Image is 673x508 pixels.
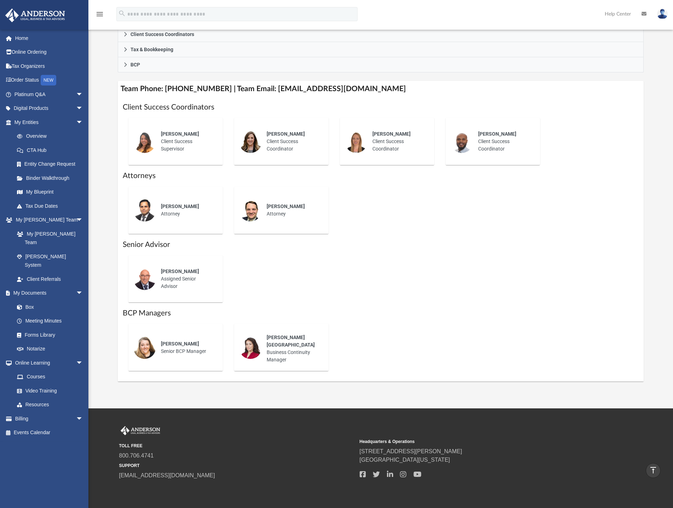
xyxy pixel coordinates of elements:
small: TOLL FREE [119,443,355,449]
img: thumbnail [451,130,473,153]
a: vertical_align_top [646,463,661,478]
a: [STREET_ADDRESS][PERSON_NAME] [360,448,462,454]
a: My [PERSON_NAME] Team [10,227,87,249]
img: thumbnail [133,130,156,153]
img: thumbnail [239,199,262,221]
img: Anderson Advisors Platinum Portal [3,8,67,22]
h4: Team Phone: [PHONE_NUMBER] | Team Email: [EMAIL_ADDRESS][DOMAIN_NAME] [118,81,644,97]
small: SUPPORT [119,462,355,469]
a: Client Success Coordinators [118,27,644,42]
span: arrow_drop_down [76,87,90,102]
img: thumbnail [133,199,156,221]
span: [PERSON_NAME] [161,341,199,347]
span: arrow_drop_down [76,213,90,228]
a: My Blueprint [10,185,90,199]
a: Entity Change Request [10,157,94,171]
span: Client Success Coordinators [130,32,194,37]
a: Tax & Bookkeeping [118,42,644,57]
a: Events Calendar [5,426,94,440]
span: [PERSON_NAME] [161,203,199,209]
span: [PERSON_NAME] [161,268,199,274]
span: [PERSON_NAME] [267,131,305,137]
a: Overview [10,129,94,143]
span: arrow_drop_down [76,101,90,116]
a: [EMAIL_ADDRESS][DOMAIN_NAME] [119,472,215,478]
a: My [PERSON_NAME] Teamarrow_drop_down [5,213,90,227]
a: [GEOGRAPHIC_DATA][US_STATE] [360,457,450,463]
i: search [118,10,126,17]
span: [PERSON_NAME] [372,131,411,137]
span: arrow_drop_down [76,286,90,301]
i: vertical_align_top [649,466,657,474]
a: Digital Productsarrow_drop_down [5,101,94,116]
span: BCP [130,62,140,67]
div: Senior BCP Manager [156,335,218,360]
div: Client Success Coordinator [473,125,535,158]
img: thumbnail [239,336,262,359]
div: Attorney [262,198,324,223]
a: My Documentsarrow_drop_down [5,286,90,300]
div: Assigned Senior Advisor [156,263,218,295]
img: thumbnail [133,336,156,359]
div: Business Continuity Manager [262,329,324,368]
a: Meeting Minutes [10,314,90,328]
img: thumbnail [345,130,367,153]
a: BCP [118,57,644,72]
a: CTA Hub [10,143,94,157]
div: Client Success Coordinator [367,125,429,158]
img: User Pic [657,9,668,19]
img: Anderson Advisors Platinum Portal [119,426,162,435]
span: [PERSON_NAME][GEOGRAPHIC_DATA] [267,335,315,348]
a: Resources [10,398,90,412]
h1: Senior Advisor [123,240,639,250]
span: arrow_drop_down [76,412,90,426]
span: [PERSON_NAME] [161,131,199,137]
a: Order StatusNEW [5,73,94,88]
a: Courses [10,370,90,384]
a: Notarize [10,342,90,356]
i: menu [95,10,104,18]
span: arrow_drop_down [76,356,90,370]
a: Forms Library [10,328,87,342]
a: Box [10,300,87,314]
a: menu [95,13,104,18]
span: arrow_drop_down [76,115,90,130]
a: Video Training [10,384,87,398]
div: Client Success Coordinator [262,125,324,158]
a: Platinum Q&Aarrow_drop_down [5,87,94,101]
a: Client Referrals [10,272,90,286]
a: Online Learningarrow_drop_down [5,356,90,370]
h1: BCP Managers [123,308,639,318]
h1: Client Success Coordinators [123,102,639,112]
small: Headquarters & Operations [360,438,595,445]
div: Client Success Supervisor [156,125,218,158]
img: thumbnail [239,130,262,153]
img: thumbnail [133,267,156,290]
span: [PERSON_NAME] [478,131,516,137]
a: Tax Organizers [5,59,94,73]
a: Billingarrow_drop_down [5,412,94,426]
span: [PERSON_NAME] [267,203,305,209]
a: Tax Due Dates [10,199,94,213]
span: Tax & Bookkeeping [130,47,173,52]
a: Home [5,31,94,45]
a: Binder Walkthrough [10,171,94,185]
a: 800.706.4741 [119,453,154,459]
a: My Entitiesarrow_drop_down [5,115,94,129]
div: NEW [41,75,56,85]
a: [PERSON_NAME] System [10,249,90,272]
a: Online Ordering [5,45,94,59]
div: Attorney [156,198,218,223]
h1: Attorneys [123,171,639,181]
